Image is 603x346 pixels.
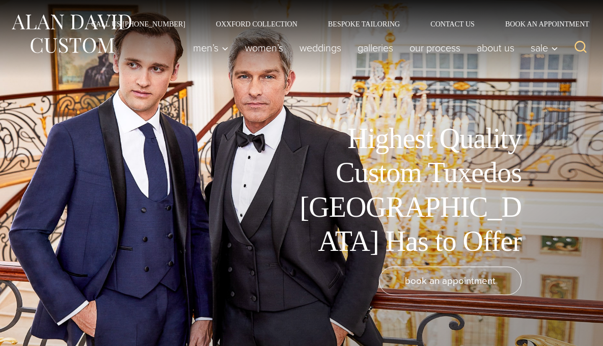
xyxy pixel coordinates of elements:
nav: Secondary Navigation [76,20,593,27]
a: Book an Appointment [490,20,593,27]
a: About Us [469,38,523,58]
span: Men’s [193,43,229,53]
a: book an appointment [379,267,522,295]
a: Women’s [237,38,291,58]
a: Contact Us [415,20,490,27]
nav: Primary Navigation [185,38,563,58]
a: Galleries [349,38,401,58]
a: Call Us [PHONE_NUMBER] [76,20,201,27]
span: Sale [531,43,558,53]
h1: Highest Quality Custom Tuxedos [GEOGRAPHIC_DATA] Has to Offer [292,122,522,258]
iframe: Opens a widget where you can chat to one of our agents [537,315,593,341]
img: Alan David Custom [10,11,132,56]
button: View Search Form [568,36,593,60]
a: Oxxford Collection [201,20,313,27]
a: weddings [291,38,349,58]
a: Our Process [401,38,469,58]
span: book an appointment [405,273,496,288]
a: Bespoke Tailoring [313,20,415,27]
